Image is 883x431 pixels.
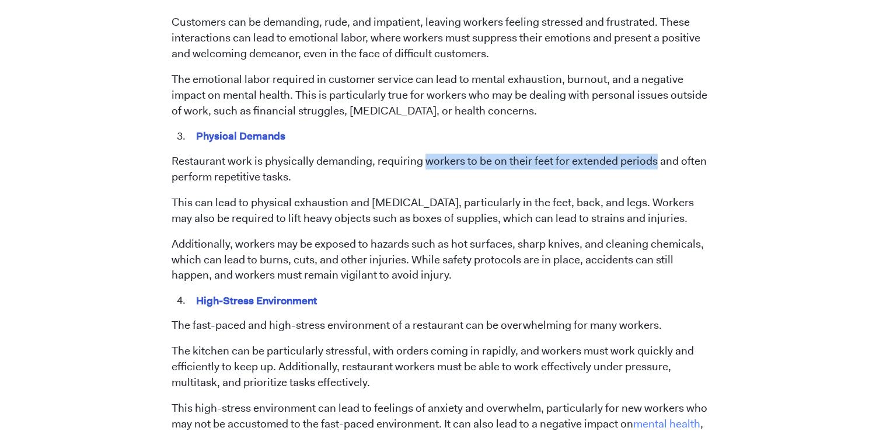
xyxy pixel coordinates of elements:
p: Restaurant work is physically demanding, requiring workers to be on their feet for extended perio... [172,154,711,185]
mark: Physical Demands [194,127,287,145]
mark: High-Stress Environment [194,291,319,310]
p: The kitchen can be particularly stressful, with orders coming in rapidly, and workers must work q... [172,343,711,391]
p: This can lead to physical exhaustion and [MEDICAL_DATA], particularly in the feet, back, and legs... [172,195,711,227]
p: The emotional labor required in customer service can lead to mental exhaustion, burnout, and a ne... [172,72,711,119]
a: mental health [633,416,700,431]
p: The fast-paced and high-stress environment of a restaurant can be overwhelming for many workers. [172,318,711,333]
p: Customers can be demanding, rude, and impatient, leaving workers feeling stressed and frustrated.... [172,15,711,62]
p: Additionally, workers may be exposed to hazards such as hot surfaces, sharp knives, and cleaning ... [172,237,711,284]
